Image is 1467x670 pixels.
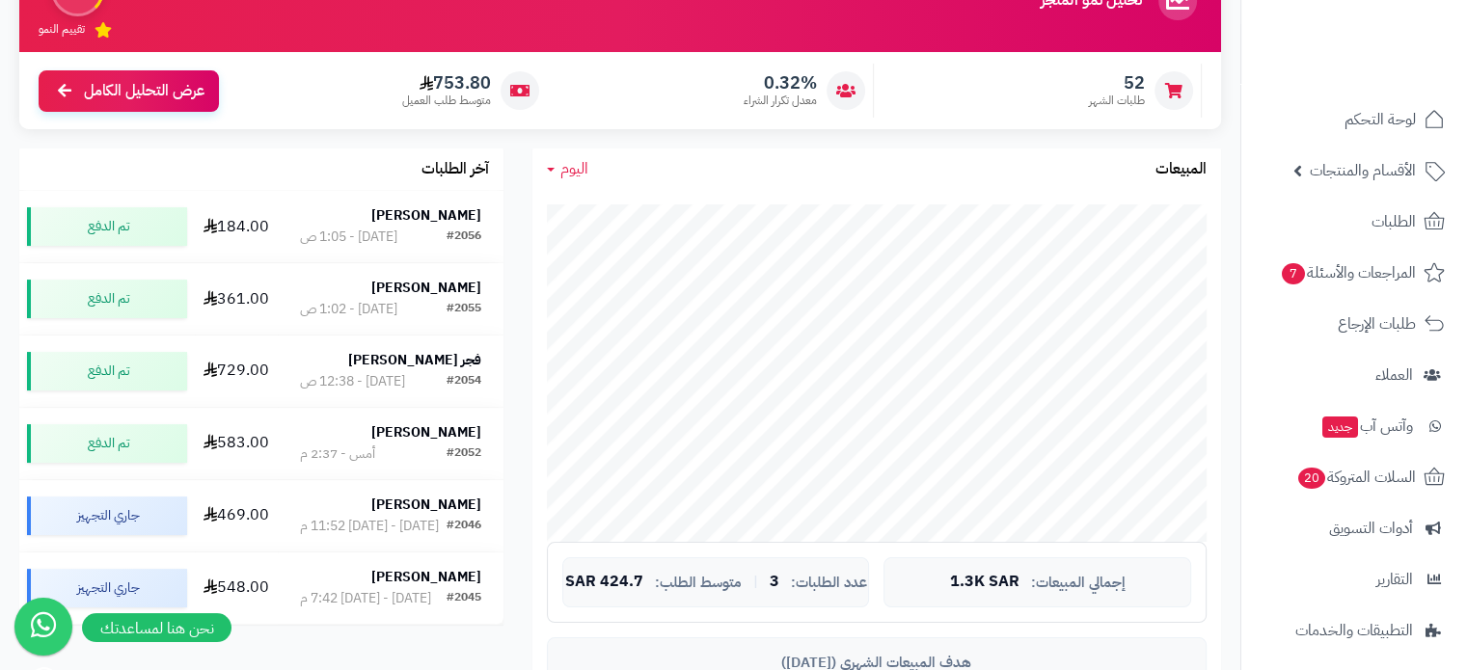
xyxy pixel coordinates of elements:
td: 184.00 [195,191,279,262]
a: وآتس آبجديد [1253,403,1455,449]
a: لوحة التحكم [1253,96,1455,143]
div: تم الدفع [27,280,187,318]
span: لوحة التحكم [1345,106,1416,133]
span: 3 [770,574,779,591]
div: #2046 [447,517,481,536]
div: جاري التجهيز [27,569,187,607]
a: أدوات التسويق [1253,505,1455,551]
a: عرض التحليل الكامل [39,70,219,112]
span: طلبات الإرجاع [1338,310,1416,337]
span: وآتس آب [1320,413,1413,440]
h3: آخر الطلبات [421,161,489,178]
span: متوسط طلب العميل [402,93,491,109]
span: التقارير [1376,566,1413,593]
td: 469.00 [195,480,279,551]
span: 7 [1282,263,1305,284]
a: السلات المتروكة20 [1253,454,1455,500]
span: المراجعات والأسئلة [1280,259,1416,286]
h3: المبيعات [1155,161,1207,178]
div: [DATE] - 1:02 ص [300,300,397,319]
span: 0.32% [744,72,817,94]
span: عرض التحليل الكامل [84,80,204,102]
span: العملاء [1375,362,1413,389]
td: 729.00 [195,335,279,407]
span: السلات المتروكة [1296,464,1416,491]
span: أدوات التسويق [1329,515,1413,542]
div: تم الدفع [27,352,187,390]
div: #2045 [447,589,481,608]
div: [DATE] - 12:38 ص [300,372,405,391]
div: [DATE] - [DATE] 7:42 م [300,589,431,608]
strong: [PERSON_NAME] [371,205,481,226]
td: 548.00 [195,552,279,624]
span: الطلبات [1372,208,1416,235]
span: إجمالي المبيعات: [1031,575,1126,591]
span: 1.3K SAR [950,574,1019,591]
span: عدد الطلبات: [791,575,867,591]
span: | [753,575,758,589]
a: طلبات الإرجاع [1253,301,1455,347]
span: 20 [1298,468,1325,489]
strong: [PERSON_NAME] [371,422,481,442]
div: جاري التجهيز [27,496,187,535]
span: التطبيقات والخدمات [1295,617,1413,644]
strong: [PERSON_NAME] [371,278,481,298]
strong: فجر [PERSON_NAME] [348,350,481,370]
span: اليوم [560,157,588,180]
div: #2056 [447,228,481,247]
span: 52 [1089,72,1145,94]
div: #2054 [447,372,481,391]
a: الطلبات [1253,199,1455,245]
td: 361.00 [195,263,279,335]
div: [DATE] - 1:05 ص [300,228,397,247]
a: التقارير [1253,556,1455,603]
span: الأقسام والمنتجات [1310,157,1416,184]
div: #2052 [447,444,481,464]
strong: [PERSON_NAME] [371,567,481,587]
div: أمس - 2:37 م [300,444,375,464]
span: 424.7 SAR [565,574,643,591]
span: تقييم النمو [39,21,85,38]
a: المراجعات والأسئلة7 [1253,250,1455,296]
a: العملاء [1253,352,1455,398]
span: طلبات الشهر [1089,93,1145,109]
a: التطبيقات والخدمات [1253,607,1455,654]
span: 753.80 [402,72,491,94]
td: 583.00 [195,408,279,479]
div: [DATE] - [DATE] 11:52 م [300,517,439,536]
span: متوسط الطلب: [655,575,742,591]
span: جديد [1322,416,1358,438]
div: تم الدفع [27,207,187,246]
div: تم الدفع [27,424,187,463]
span: معدل تكرار الشراء [744,93,817,109]
strong: [PERSON_NAME] [371,495,481,515]
div: #2055 [447,300,481,319]
a: اليوم [547,158,588,180]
